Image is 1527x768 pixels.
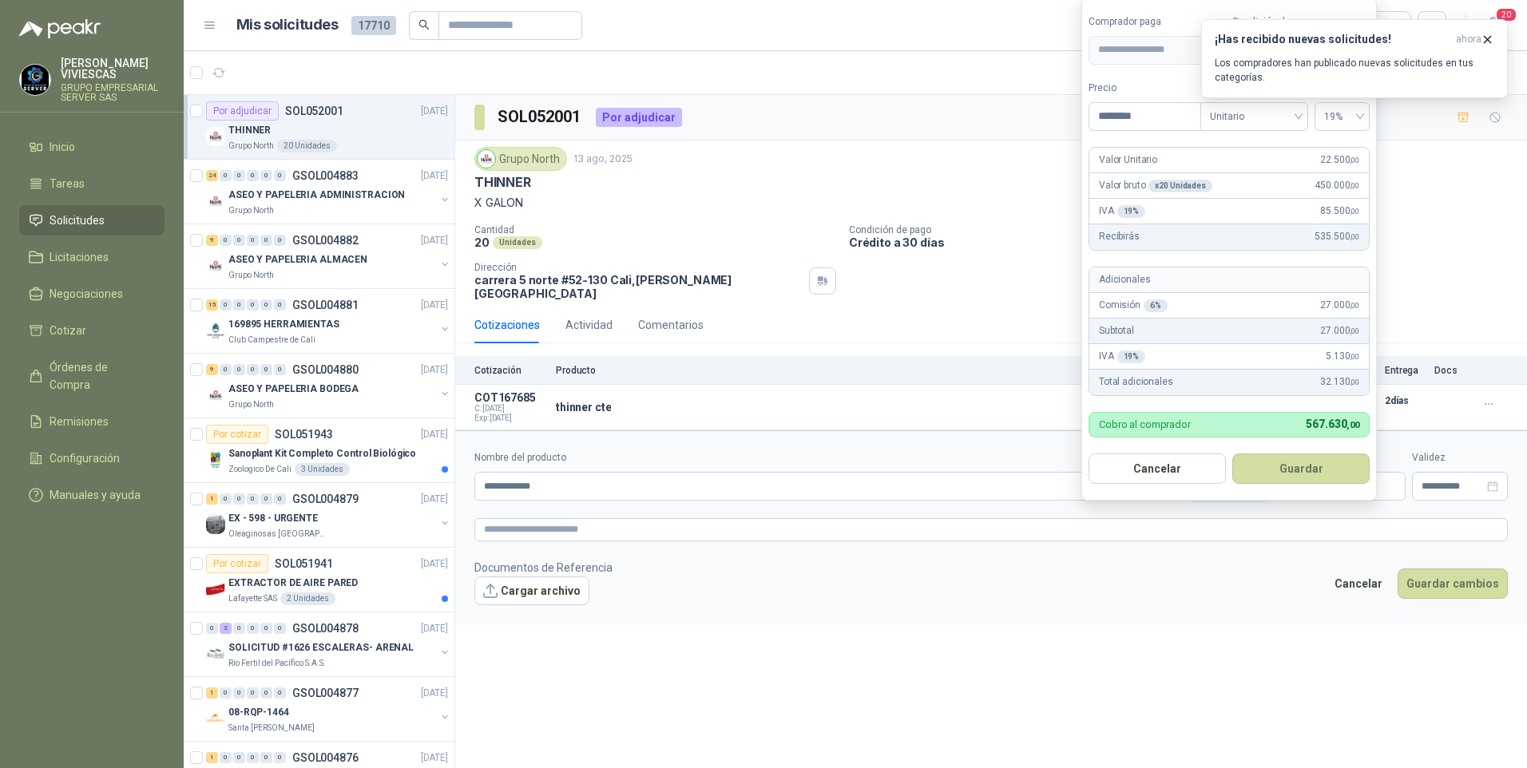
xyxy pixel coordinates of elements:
label: Comprador paga [1089,14,1226,30]
div: 3 Unidades [295,463,350,476]
p: IVA [1099,204,1145,219]
p: 13 ago, 2025 [573,152,633,167]
div: 0 [260,364,272,375]
div: 0 [274,687,286,699]
div: 2 Unidades [280,592,335,605]
p: [DATE] [421,298,448,313]
img: Company Logo [206,515,225,534]
span: Manuales y ayuda [50,486,141,504]
span: Licitaciones [50,248,109,266]
a: Por cotizarSOL051941[DATE] Company LogoEXTRACTOR DE AIRE PAREDLafayette SAS2 Unidades [184,548,454,612]
p: 08-RQP-1464 [228,705,289,720]
div: 19 % [1117,350,1146,363]
a: Negociaciones [19,279,165,309]
span: Solicitudes [50,212,105,229]
p: Dirección [474,262,803,273]
span: search [418,19,430,30]
span: Inicio [50,138,75,156]
span: 27.000 [1320,298,1359,313]
a: Solicitudes [19,205,165,236]
p: [DATE] [421,621,448,636]
p: GSOL004879 [292,493,359,505]
div: 0 [233,299,245,311]
p: THINNER [228,123,271,138]
button: Cancelar [1089,453,1226,484]
a: 0 2 0 0 0 0 GSOL004878[DATE] Company LogoSOLICITUD #1626 ESCALERAS- ARENALRio Fertil del Pacífico... [206,619,451,670]
img: Company Logo [206,256,225,275]
img: Company Logo [206,644,225,663]
img: Company Logo [20,65,50,95]
span: Exp: [DATE] [474,414,546,423]
span: ,00 [1350,156,1359,164]
button: Cargar archivo [474,576,589,605]
label: Precio [1089,81,1200,96]
p: IVA [1099,349,1145,364]
span: ,00 [1350,181,1359,190]
p: Producto [556,365,1220,376]
p: Oleaginosas [GEOGRAPHIC_DATA][PERSON_NAME] [228,528,329,540]
h1: Mis solicitudes [236,14,339,37]
button: ¡Has recibido nuevas solicitudes!ahora Los compradores han publicado nuevas solicitudes en tus ca... [1201,19,1508,98]
p: ASEO Y PAPELERIA BODEGA [228,382,359,397]
p: GSOL004876 [292,752,359,763]
p: SOLICITUD #1626 ESCALERAS- ARENAL [228,640,414,655]
img: Company Logo [206,127,225,146]
p: ASEO Y PAPELERIA ADMINISTRACION [228,188,405,203]
a: Inicio [19,132,165,162]
div: Por adjudicar [206,101,279,121]
p: [DATE] [421,750,448,766]
span: ,00 [1347,420,1359,430]
p: GSOL004877 [292,687,359,699]
button: Guardar [1232,453,1370,484]
div: 0 [220,235,232,246]
span: ,00 [1350,378,1359,386]
p: [DATE] [421,362,448,378]
img: Company Logo [478,150,495,168]
a: 24 0 0 0 0 0 GSOL004883[DATE] Company LogoASEO Y PAPELERIA ADMINISTRACIONGrupo North [206,166,451,217]
label: Validez [1412,450,1508,465]
div: 9 [206,235,218,246]
div: 1 [206,687,218,699]
p: Entrega [1385,365,1425,376]
div: 0 [206,623,218,634]
p: GSOL004882 [292,235,359,246]
span: C: [DATE] [474,404,546,414]
div: 6 % [1144,299,1168,312]
span: 32.130 [1320,374,1359,390]
div: 0 [274,170,286,181]
p: GSOL004881 [292,299,359,311]
div: Grupo North [474,147,567,171]
span: 85.500 [1320,204,1359,219]
span: 20 [1495,7,1517,22]
p: [DATE] [421,427,448,442]
p: Zoologico De Cali [228,463,292,476]
div: 0 [233,364,245,375]
p: Cobro al comprador [1099,419,1191,430]
span: Cotizar [50,322,86,339]
p: Valor Unitario [1099,152,1157,168]
span: ,00 [1350,352,1359,361]
button: Guardar cambios [1398,568,1508,599]
p: Rio Fertil del Pacífico S.A.S. [228,657,326,670]
div: 0 [220,299,232,311]
a: 9 0 0 0 0 0 GSOL004882[DATE] Company LogoASEO Y PAPELERIA ALMACENGrupo North [206,231,451,282]
p: Lafayette SAS [228,592,277,605]
p: Cantidad [474,224,836,236]
p: 169895 HERRAMIENTAS [228,317,339,332]
div: 0 [233,170,245,181]
p: Grupo North [228,140,274,152]
a: Cotizar [19,315,165,346]
div: 0 [247,623,259,634]
p: GSOL004878 [292,623,359,634]
a: Por cotizarSOL051943[DATE] Company LogoSanoplant Kit Completo Control BiológicoZoologico De Cali3... [184,418,454,483]
span: 535.500 [1315,229,1359,244]
p: Total adicionales [1099,374,1173,390]
div: 0 [220,493,232,505]
a: Licitaciones [19,242,165,272]
p: Club Campestre de Cali [228,334,315,346]
label: Nombre del producto [474,450,1183,465]
p: SOL052001 [285,105,343,117]
div: 0 [220,752,232,763]
div: 0 [220,364,232,375]
span: Órdenes de Compra [50,358,149,394]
